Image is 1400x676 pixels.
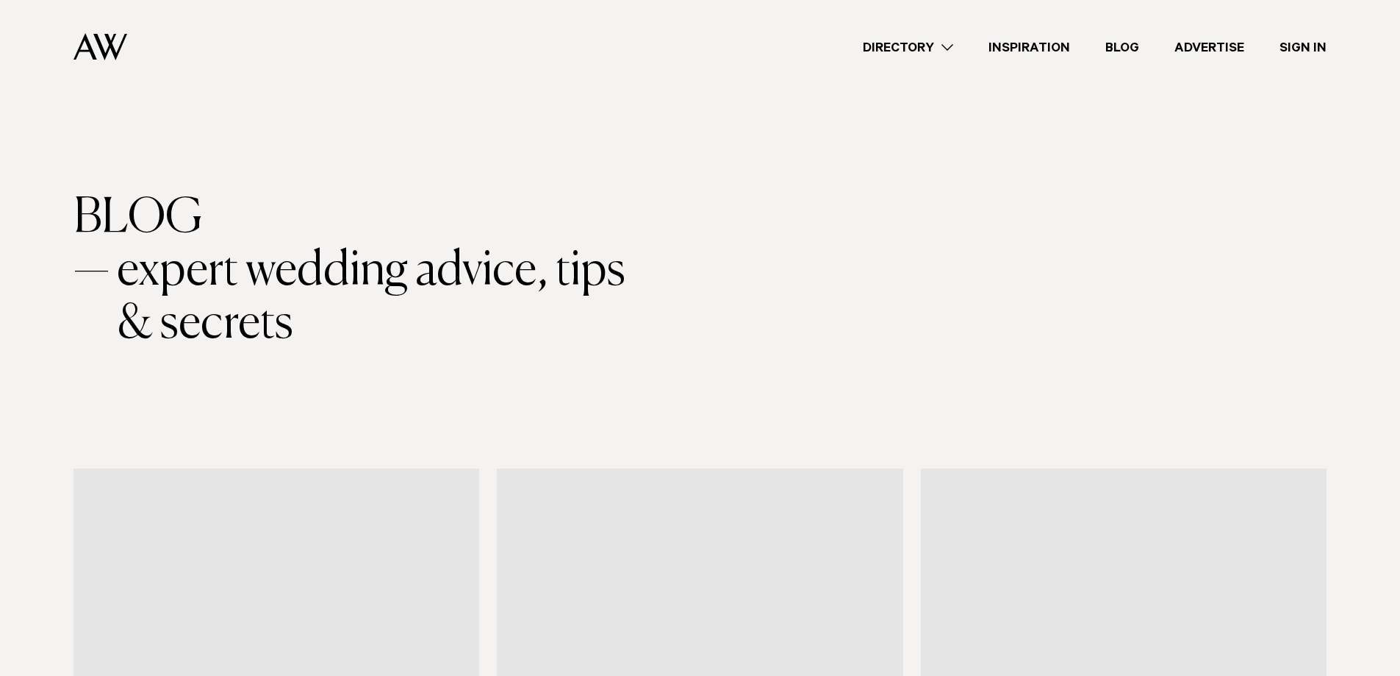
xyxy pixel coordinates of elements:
[971,38,1088,57] a: Inspiration
[845,38,971,57] a: Directory
[117,245,661,351] span: expert wedding advice, tips & secrets
[73,192,1327,351] h1: BLOG
[1157,38,1262,57] a: Advertise
[73,33,127,60] img: Auckland Weddings Logo
[1088,38,1157,57] a: Blog
[1262,38,1344,57] a: Sign In
[73,245,110,351] span: —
